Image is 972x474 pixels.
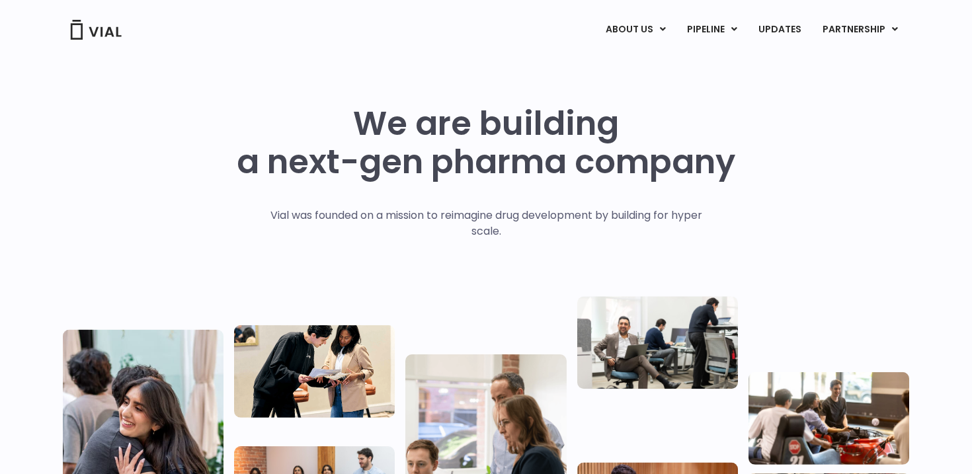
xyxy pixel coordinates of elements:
p: Vial was founded on a mission to reimagine drug development by building for hyper scale. [257,208,716,239]
a: PARTNERSHIPMenu Toggle [812,19,909,41]
img: Vial Logo [69,20,122,40]
img: Group of people playing whirlyball [749,372,909,464]
h1: We are building a next-gen pharma company [237,104,735,181]
a: ABOUT USMenu Toggle [595,19,676,41]
img: Two people looking at a paper talking. [234,325,395,417]
a: PIPELINEMenu Toggle [676,19,747,41]
img: Three people working in an office [577,296,738,389]
a: UPDATES [748,19,811,41]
